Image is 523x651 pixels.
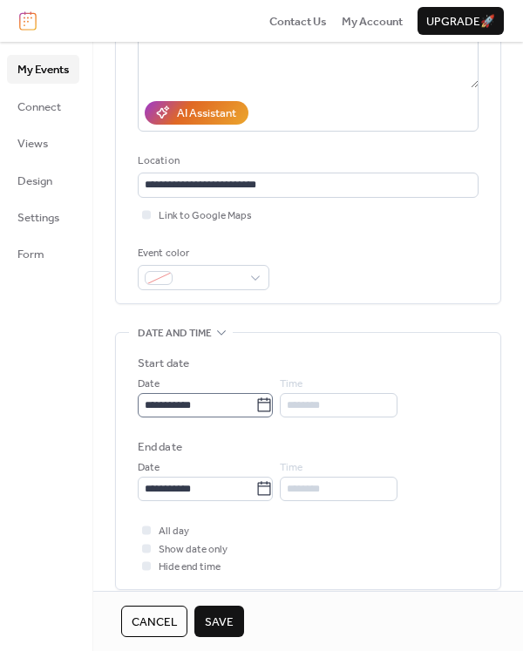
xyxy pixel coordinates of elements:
button: Cancel [121,606,187,637]
div: Event color [138,245,266,262]
div: AI Assistant [177,105,236,122]
div: End date [138,438,182,456]
span: Settings [17,209,59,227]
span: All day [159,523,189,540]
span: Contact Us [269,13,327,31]
span: Connect [17,98,61,116]
a: Settings [7,203,79,231]
span: My Events [17,61,69,78]
span: Save [205,614,234,631]
span: Form [17,246,44,263]
a: My Account [342,12,403,30]
span: Date [138,376,160,393]
span: Hide end time [159,559,221,576]
span: Date [138,459,160,477]
a: My Events [7,55,79,83]
a: Views [7,129,79,157]
span: Design [17,173,52,190]
span: Link to Google Maps [159,207,252,225]
a: Connect [7,92,79,120]
button: Save [194,606,244,637]
span: Cancel [132,614,177,631]
button: Upgrade🚀 [418,7,504,35]
span: Show date only [159,541,228,559]
span: My Account [342,13,403,31]
span: Time [280,459,302,477]
button: AI Assistant [145,101,248,124]
div: Start date [138,355,189,372]
a: Contact Us [269,12,327,30]
span: Date and time [138,325,212,342]
span: Upgrade 🚀 [426,13,495,31]
div: Location [138,153,475,170]
a: Design [7,166,79,194]
a: Form [7,240,79,268]
span: Views [17,135,48,153]
img: logo [19,11,37,31]
span: Time [280,376,302,393]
